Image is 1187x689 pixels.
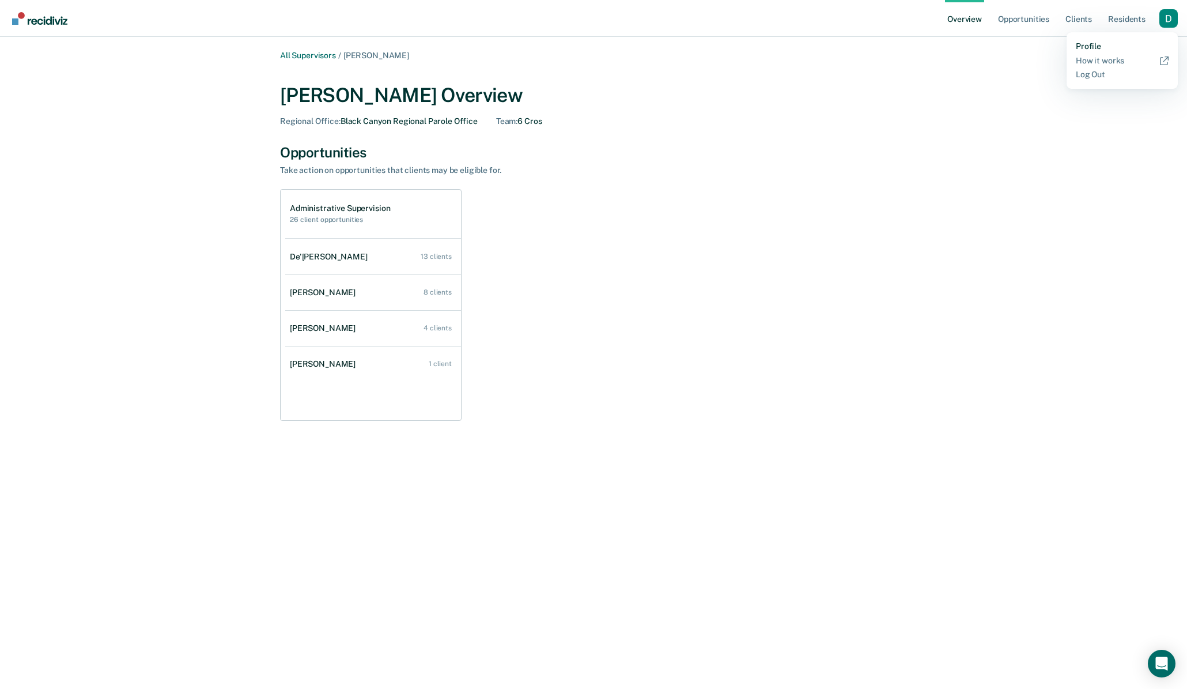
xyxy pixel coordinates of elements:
a: How it works [1076,56,1169,66]
span: [PERSON_NAME] [343,51,409,60]
div: 8 clients [424,288,452,296]
a: De'[PERSON_NAME] 13 clients [285,240,461,273]
span: Team : [496,116,517,126]
div: Opportunities [280,144,907,161]
a: [PERSON_NAME] 1 client [285,348,461,381]
span: / [336,51,343,60]
a: [PERSON_NAME] 4 clients [285,312,461,345]
img: Recidiviz [12,12,67,25]
h2: 26 client opportunities [290,216,390,224]
div: [PERSON_NAME] [290,288,360,298]
div: 6 Cros [496,116,542,126]
span: Regional Office : [280,116,341,126]
div: 13 clients [421,253,452,261]
a: [PERSON_NAME] 8 clients [285,276,461,309]
a: Log Out [1076,70,1169,80]
div: 1 client [429,360,452,368]
a: All Supervisors [280,51,336,60]
h1: Administrative Supervision [290,204,390,213]
div: De'[PERSON_NAME] [290,252,372,262]
div: 4 clients [424,324,452,332]
div: Black Canyon Regional Parole Office [280,116,478,126]
div: [PERSON_NAME] [290,359,360,369]
button: Profile dropdown button [1159,9,1178,28]
div: [PERSON_NAME] [290,323,360,333]
div: Take action on opportunities that clients may be eligible for. [280,165,683,175]
div: [PERSON_NAME] Overview [280,84,907,107]
a: Profile [1076,42,1169,51]
div: Open Intercom Messenger [1148,650,1175,677]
